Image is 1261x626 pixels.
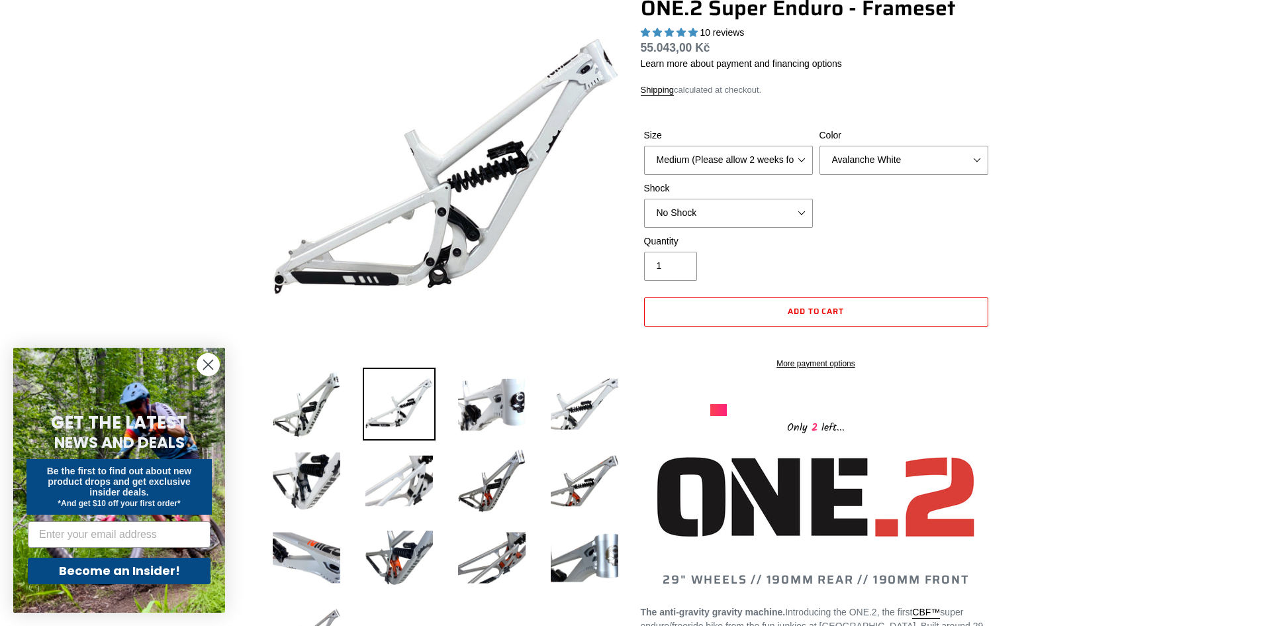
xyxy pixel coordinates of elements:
[819,129,988,142] label: Color
[197,353,220,376] button: Close dialog
[700,27,744,38] span: 10 reviews
[641,27,700,38] span: 5.00 stars
[644,358,988,370] a: More payment options
[51,411,187,435] span: GET THE LATEST
[788,305,845,317] span: Add to cart
[641,607,786,617] strong: The anti-gravity gravity machine.
[641,85,675,96] a: Shipping
[363,444,436,517] img: Load image into Gallery viewer, ONE.2 Super Enduro - Frameset
[641,58,842,69] a: Learn more about payment and financing options
[644,235,813,248] label: Quantity
[28,521,210,548] input: Enter your email address
[455,521,528,594] img: Load image into Gallery viewer, ONE.2 Super Enduro - Frameset
[644,129,813,142] label: Size
[28,558,210,584] button: Become an Insider!
[455,444,528,517] img: Load image into Gallery viewer, ONE.2 Super Enduro - Frameset
[548,444,621,517] img: Load image into Gallery viewer, ONE.2 Super Enduro - Frameset
[644,297,988,327] button: Add to cart
[663,570,968,589] span: 29" WHEELS // 190MM REAR // 190MM FRONT
[270,521,343,594] img: Load image into Gallery viewer, ONE.2 Super Enduro - Frameset
[54,432,185,453] span: NEWS AND DEALS
[270,368,343,441] img: Load image into Gallery viewer, ONE.2 Super Enduro - Frameset
[912,607,940,619] a: CBF™
[363,521,436,594] img: Load image into Gallery viewer, ONE.2 Super Enduro - Frameset
[270,444,343,517] img: Load image into Gallery viewer, ONE.2 Super Enduro - Frameset
[710,416,922,437] div: Only left...
[641,83,992,97] div: calculated at checkout.
[455,368,528,441] img: Load image into Gallery viewer, ONE.2 Super Enduro - Frameset
[785,607,912,617] span: Introducing the ONE.2, the first
[644,182,813,195] label: Shock
[363,368,436,441] img: Load image into Gallery viewer, ONE.2 Super Enduro - Frameset
[548,521,621,594] img: Load image into Gallery viewer, ONE.2 Super Enduro - Frameset
[47,466,192,497] span: Be the first to find out about new product drops and get exclusive insider deals.
[808,419,821,436] span: 2
[641,41,710,54] span: 55.043,00 Kč
[58,499,180,508] span: *And get $10 off your first order*
[548,368,621,441] img: Load image into Gallery viewer, ONE.2 Super Enduro - Frameset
